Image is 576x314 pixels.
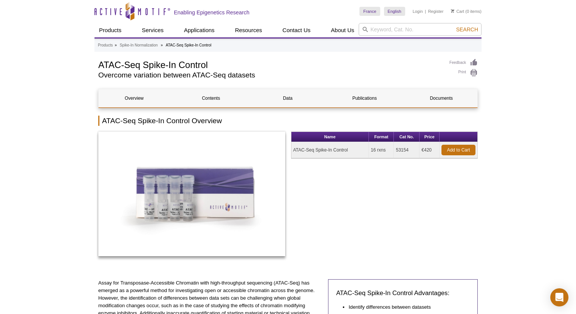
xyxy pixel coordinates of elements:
[406,89,477,107] a: Documents
[359,23,482,36] input: Keyword, Cat. No.
[369,132,394,142] th: Format
[291,132,369,142] th: Name
[454,26,480,33] button: Search
[94,23,126,37] a: Products
[550,288,568,306] div: Open Intercom Messenger
[231,23,267,37] a: Resources
[98,42,113,49] a: Products
[369,142,394,158] td: 16 rxns
[98,59,442,70] h1: ATAC-Seq Spike-In Control
[428,9,443,14] a: Register
[451,9,464,14] a: Cart
[348,303,462,311] li: Identify differences between datasets
[120,42,158,49] a: Spike-In Normalization
[425,7,426,16] li: |
[449,69,478,77] a: Print
[359,7,380,16] a: France
[420,132,440,142] th: Price
[394,132,420,142] th: Cat No.
[384,7,405,16] a: English
[98,131,285,256] img: ATAC-Seq Spike-In Control
[420,142,440,158] td: €420
[98,72,442,79] h2: Overcome variation between ATAC-Seq datasets
[115,43,117,47] li: »
[291,142,369,158] td: ATAC-Seq Spike-In Control
[98,116,478,126] h2: ATAC-Seq Spike-In Control Overview
[441,145,475,155] a: Add to Cart
[449,59,478,67] a: Feedback
[99,89,170,107] a: Overview
[394,142,420,158] td: 53154
[413,9,423,14] a: Login
[451,9,454,13] img: Your Cart
[175,89,246,107] a: Contents
[327,23,359,37] a: About Us
[336,289,470,298] h3: ATAC-Seq Spike-In Control Advantages:
[456,26,478,32] span: Search
[278,23,315,37] a: Contact Us
[252,89,323,107] a: Data
[166,43,212,47] li: ATAC-Seq Spike-In Control
[174,9,249,16] h2: Enabling Epigenetics Research
[329,89,400,107] a: Publications
[180,23,219,37] a: Applications
[451,7,482,16] li: (0 items)
[137,23,168,37] a: Services
[161,43,163,47] li: »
